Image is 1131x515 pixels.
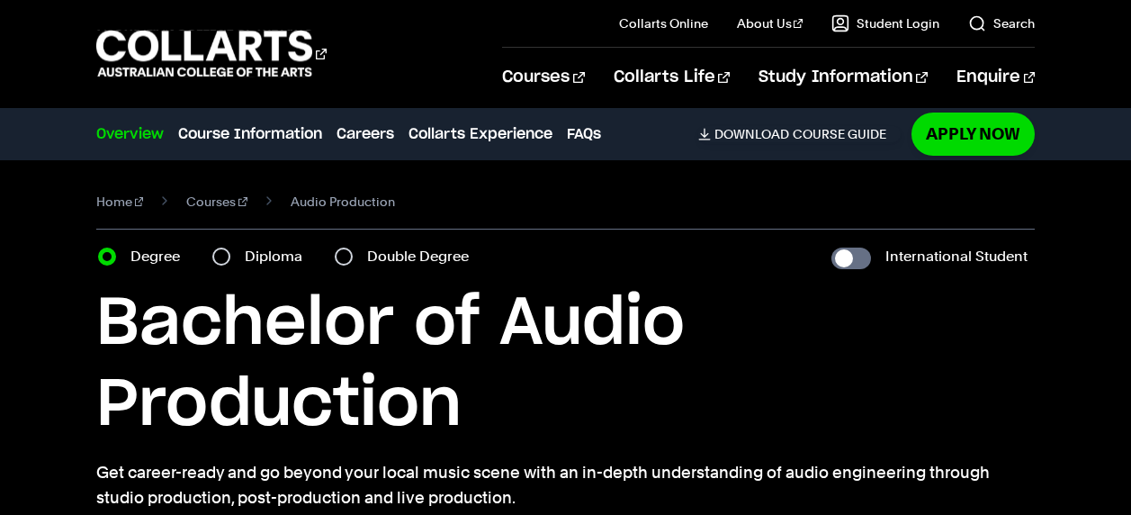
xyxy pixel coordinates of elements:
[758,48,928,107] a: Study Information
[968,14,1035,32] a: Search
[614,48,730,107] a: Collarts Life
[245,244,313,269] label: Diploma
[698,126,901,142] a: DownloadCourse Guide
[567,123,601,145] a: FAQs
[96,189,144,214] a: Home
[408,123,552,145] a: Collarts Experience
[737,14,803,32] a: About Us
[911,113,1035,155] a: Apply Now
[956,48,1035,107] a: Enquire
[96,123,164,145] a: Overview
[885,244,1028,269] label: International Student
[831,14,939,32] a: Student Login
[96,284,1035,446] h1: Bachelor of Audio Production
[178,123,322,145] a: Course Information
[337,123,394,145] a: Careers
[96,28,327,79] div: Go to homepage
[714,126,789,142] span: Download
[291,189,395,214] span: Audio Production
[367,244,480,269] label: Double Degree
[186,189,247,214] a: Courses
[96,460,1035,510] p: Get career-ready and go beyond your local music scene with an in-depth understanding of audio eng...
[502,48,584,107] a: Courses
[130,244,191,269] label: Degree
[619,14,708,32] a: Collarts Online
